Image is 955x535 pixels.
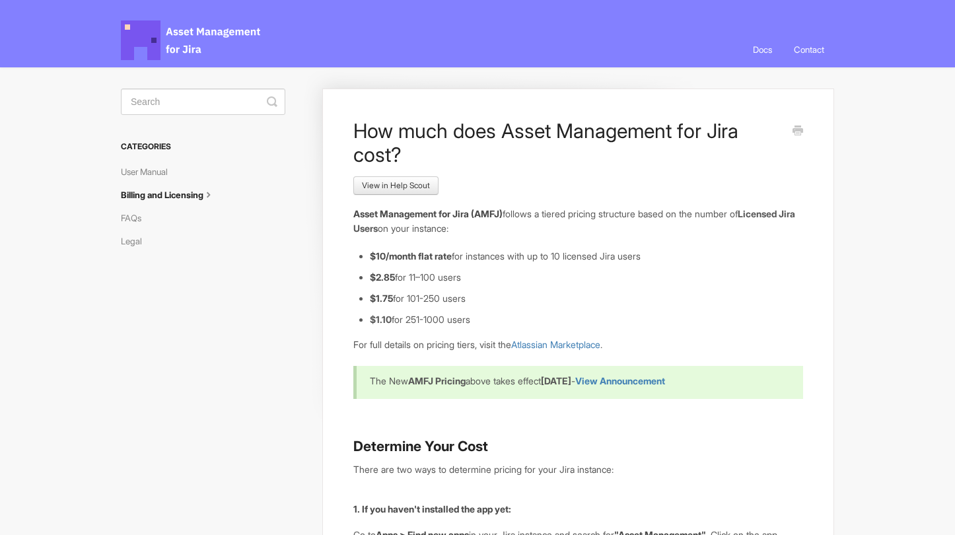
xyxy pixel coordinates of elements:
[370,312,803,327] li: for 251-1000 users
[408,375,466,386] b: AMFJ Pricing
[511,339,600,350] a: Atlassian Marketplace
[353,207,803,235] p: follows a tiered pricing structure based on the number of on your instance:
[121,184,225,205] a: Billing and Licensing
[121,231,152,252] a: Legal
[353,176,439,195] a: View in Help Scout
[121,135,285,159] h3: Categories
[575,375,665,386] a: View Announcement
[370,293,393,304] strong: $1.75
[370,314,392,325] b: $1.10
[793,124,803,139] a: Print this Article
[121,20,262,60] span: Asset Management for Jira Docs
[353,437,803,456] h3: Determine Your Cost
[370,250,452,262] strong: $10/month flat rate
[353,503,511,515] strong: 1. If you haven't installed the app yet:
[121,89,285,115] input: Search
[353,119,783,166] h1: How much does Asset Management for Jira cost?
[353,338,803,352] p: For full details on pricing tiers, visit the .
[370,374,787,388] p: The New above takes effect -
[121,161,178,182] a: User Manual
[370,249,803,264] li: for instances with up to 10 licensed Jira users
[370,270,803,285] li: for 11–100 users
[743,32,782,67] a: Docs
[353,208,503,219] strong: Asset Management for Jira (AMFJ)
[121,207,151,229] a: FAQs
[784,32,834,67] a: Contact
[353,462,803,477] p: There are two ways to determine pricing for your Jira instance:
[370,291,803,306] li: for 101-250 users
[541,375,571,386] b: [DATE]
[353,208,795,234] b: Licensed Jira Users
[370,271,395,283] strong: $2.85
